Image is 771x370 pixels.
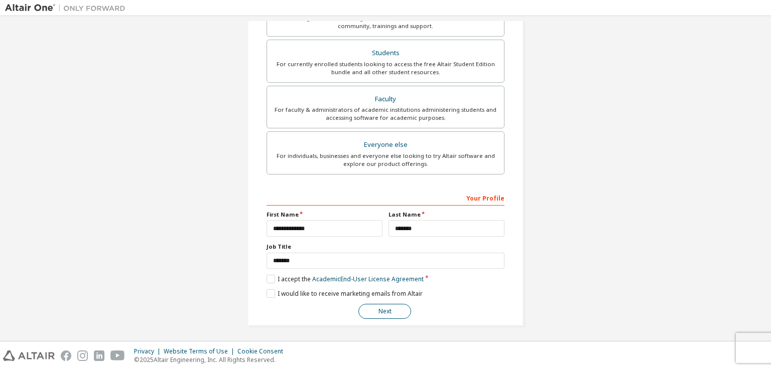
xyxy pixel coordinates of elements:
[110,350,125,361] img: youtube.svg
[237,347,289,355] div: Cookie Consent
[273,60,498,76] div: For currently enrolled students looking to access the free Altair Student Edition bundle and all ...
[267,190,504,206] div: Your Profile
[273,92,498,106] div: Faculty
[267,275,424,283] label: I accept the
[267,289,423,298] label: I would like to receive marketing emails from Altair
[5,3,131,13] img: Altair One
[164,347,237,355] div: Website Terms of Use
[273,152,498,168] div: For individuals, businesses and everyone else looking to try Altair software and explore our prod...
[134,355,289,364] p: © 2025 Altair Engineering, Inc. All Rights Reserved.
[94,350,104,361] img: linkedin.svg
[77,350,88,361] img: instagram.svg
[267,211,382,219] label: First Name
[267,243,504,251] label: Job Title
[273,106,498,122] div: For faculty & administrators of academic institutions administering students and accessing softwa...
[389,211,504,219] label: Last Name
[312,275,424,283] a: Academic End-User License Agreement
[273,46,498,60] div: Students
[134,347,164,355] div: Privacy
[61,350,71,361] img: facebook.svg
[358,304,411,319] button: Next
[273,138,498,152] div: Everyone else
[273,14,498,30] div: For existing customers looking to access software downloads, HPC resources, community, trainings ...
[3,350,55,361] img: altair_logo.svg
